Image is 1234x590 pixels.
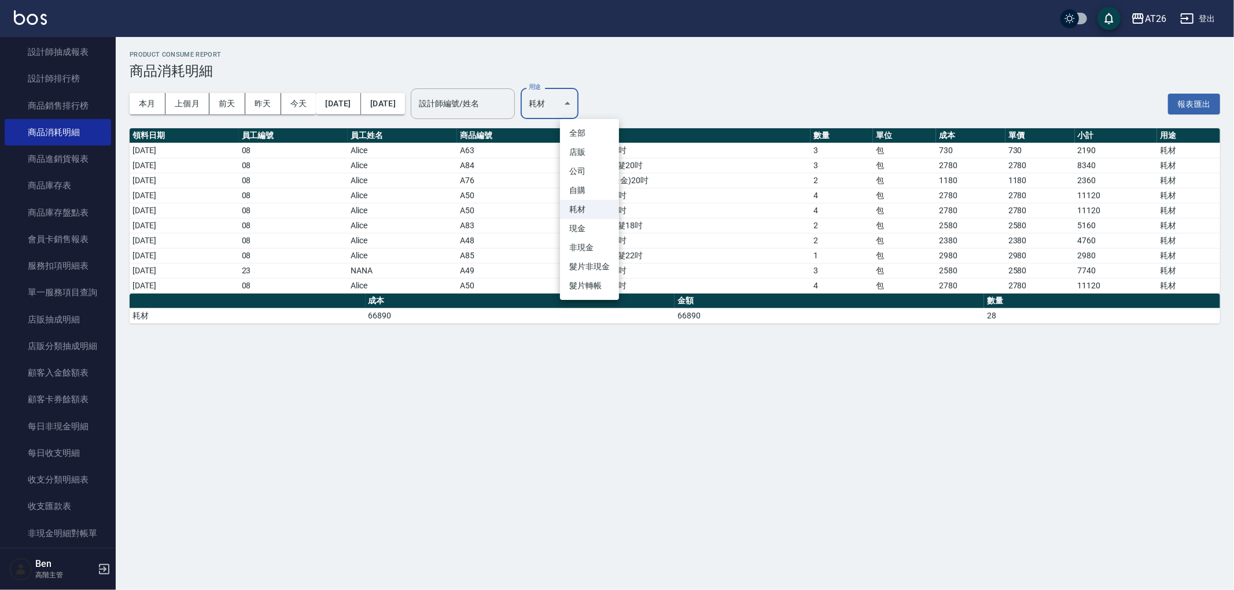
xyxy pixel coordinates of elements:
[560,257,619,276] li: 髮片非現金
[560,238,619,257] li: 非現金
[560,276,619,295] li: 髮片轉帳
[560,181,619,200] li: 自購
[560,143,619,162] li: 店販
[560,200,619,219] li: 耗材
[560,124,619,143] li: 全部
[560,219,619,238] li: 現金
[560,162,619,181] li: 公司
